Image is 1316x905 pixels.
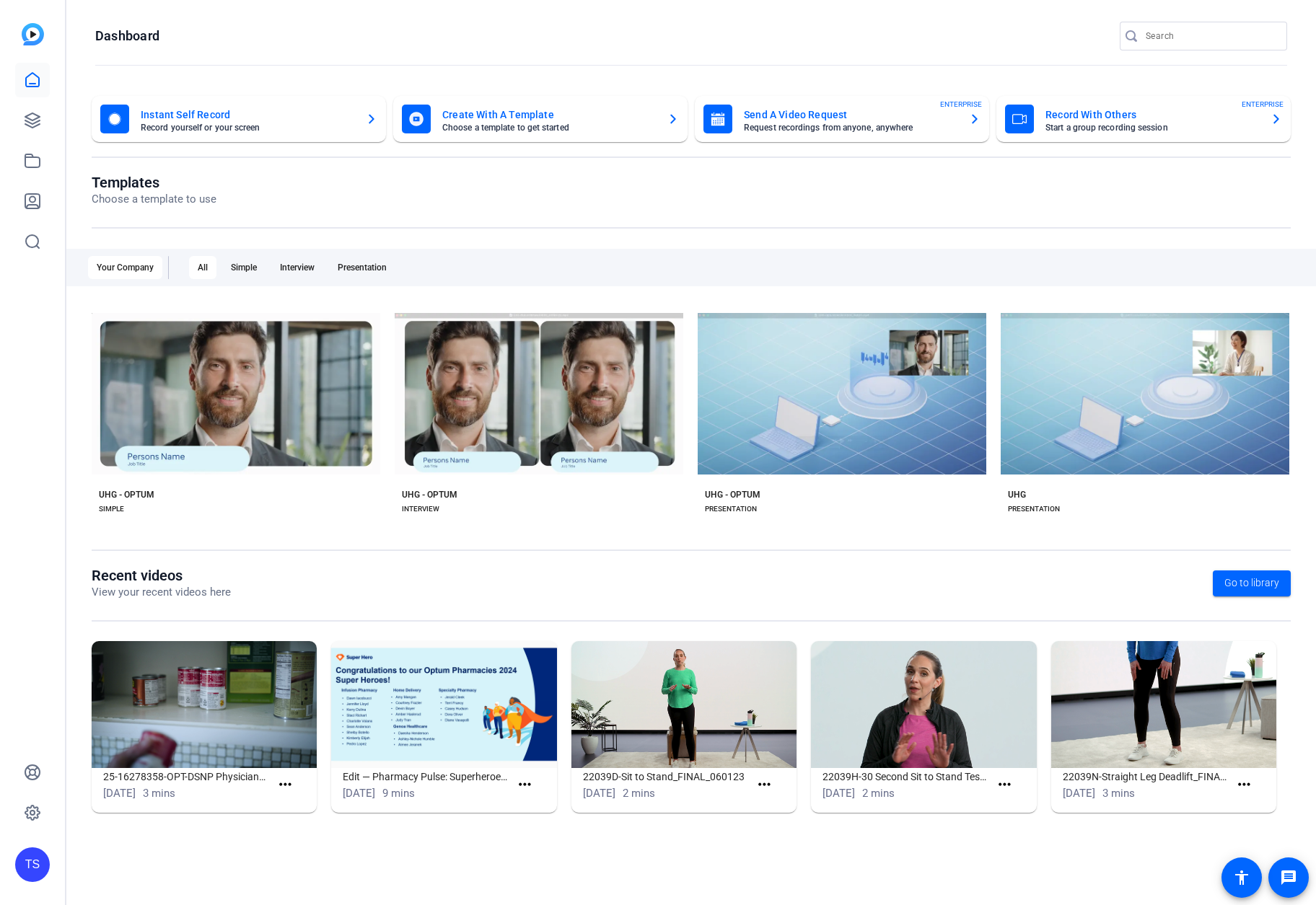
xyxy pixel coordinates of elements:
span: [DATE] [1063,787,1095,800]
mat-card-subtitle: Record yourself or your screen [141,123,354,132]
div: Presentation [329,256,395,279]
a: Go to library [1213,570,1291,596]
span: 9 mins [382,787,415,800]
span: [DATE] [822,787,855,800]
img: 22039N-Straight Leg Deadlift_FINAL_060123 [1051,641,1276,768]
div: PRESENTATION [705,503,757,515]
div: Simple [222,256,266,279]
button: Record With OthersStart a group recording sessionENTERPRISE [996,96,1291,142]
button: Instant Self RecordRecord yourself or your screen [92,96,386,142]
mat-icon: accessibility [1233,869,1250,886]
h1: 22039D-Sit to Stand_FINAL_060123 [583,768,750,785]
div: All [189,256,216,279]
p: Choose a template to use [92,191,216,208]
span: [DATE] [103,787,136,800]
div: UHG - OPTUM [99,489,154,500]
button: Create With A TemplateChoose a template to get started [393,96,688,142]
mat-icon: more_horiz [755,776,773,794]
button: Send A Video RequestRequest recordings from anyone, anywhereENTERPRISE [695,96,989,142]
span: 3 mins [143,787,175,800]
img: 22039D-Sit to Stand_FINAL_060123 [571,641,797,768]
div: TS [15,847,50,882]
img: blue-gradient.svg [22,23,44,45]
h1: 22039H-30 Second Sit to Stand Test_FINAL_052323 [822,768,990,785]
mat-icon: more_horiz [1235,776,1253,794]
mat-icon: more_horiz [516,776,534,794]
span: 2 mins [623,787,655,800]
span: 3 mins [1102,787,1135,800]
div: UHG - OPTUM [705,489,760,500]
mat-card-title: Create With A Template [442,106,656,123]
h1: Recent videos [92,567,231,584]
mat-icon: more_horiz [996,776,1014,794]
mat-card-title: Send A Video Request [744,106,957,123]
div: INTERVIEW [402,503,439,515]
h1: 22039N-Straight Leg Deadlift_FINAL_060123 [1063,768,1230,785]
div: UHG [1008,489,1026,500]
mat-card-subtitle: Request recordings from anyone, anywhere [744,123,957,132]
mat-card-title: Record With Others [1045,106,1259,123]
p: View your recent videos here [92,584,231,601]
div: UHG - OPTUM [402,489,457,500]
h1: Edit — Pharmacy Pulse: Superheroes No Graphics [343,768,510,785]
h1: Dashboard [95,27,159,45]
mat-card-title: Instant Self Record [141,106,354,123]
mat-card-subtitle: Choose a template to get started [442,123,656,132]
h1: Templates [92,174,216,191]
span: [DATE] [343,787,375,800]
img: Edit — Pharmacy Pulse: Superheroes No Graphics [331,641,556,768]
div: SIMPLE [99,503,124,515]
mat-icon: message [1280,869,1297,886]
input: Search [1146,27,1276,45]
img: 25-16278358-OPT-DSNP Physicians-20250617 [92,641,317,768]
span: ENTERPRISE [940,99,982,110]
span: 2 mins [862,787,895,800]
div: Interview [271,256,323,279]
span: Go to library [1224,575,1279,591]
mat-card-subtitle: Start a group recording session [1045,123,1259,132]
span: [DATE] [583,787,615,800]
div: PRESENTATION [1008,503,1060,515]
mat-icon: more_horiz [276,776,294,794]
div: Your Company [88,256,162,279]
h1: 25-16278358-OPT-DSNP Physicians-20250617 [103,768,271,785]
img: 22039H-30 Second Sit to Stand Test_FINAL_052323 [811,641,1036,768]
span: ENTERPRISE [1242,99,1284,110]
